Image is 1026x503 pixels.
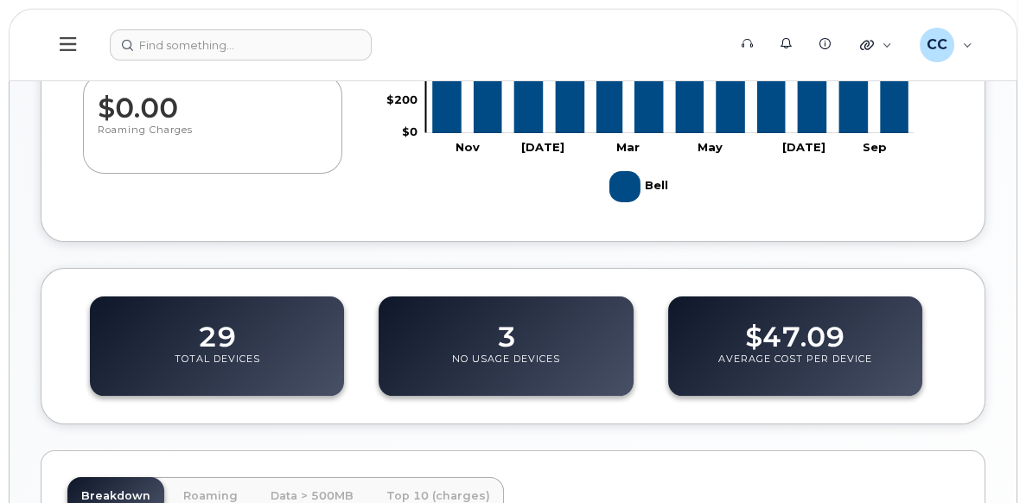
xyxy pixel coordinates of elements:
[110,29,372,60] input: Find something...
[402,125,417,139] tspan: $0
[609,164,672,209] g: Bell
[848,28,904,62] div: Quicklinks
[452,353,560,384] p: No Usage Devices
[198,304,236,353] dd: 29
[521,141,564,155] tspan: [DATE]
[456,141,481,155] tspan: Nov
[745,304,844,353] dd: $47.09
[718,353,872,384] p: Average Cost Per Device
[386,92,417,106] tspan: $200
[927,35,947,55] span: CC
[496,304,515,353] dd: 3
[98,124,328,155] p: Roaming Charges
[175,353,260,384] p: Total Devices
[863,141,888,155] tspan: Sep
[908,28,985,62] div: Corrine Carter
[616,141,640,155] tspan: Mar
[782,141,825,155] tspan: [DATE]
[609,164,672,209] g: Legend
[698,141,723,155] tspan: May
[98,75,328,124] dd: $0.00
